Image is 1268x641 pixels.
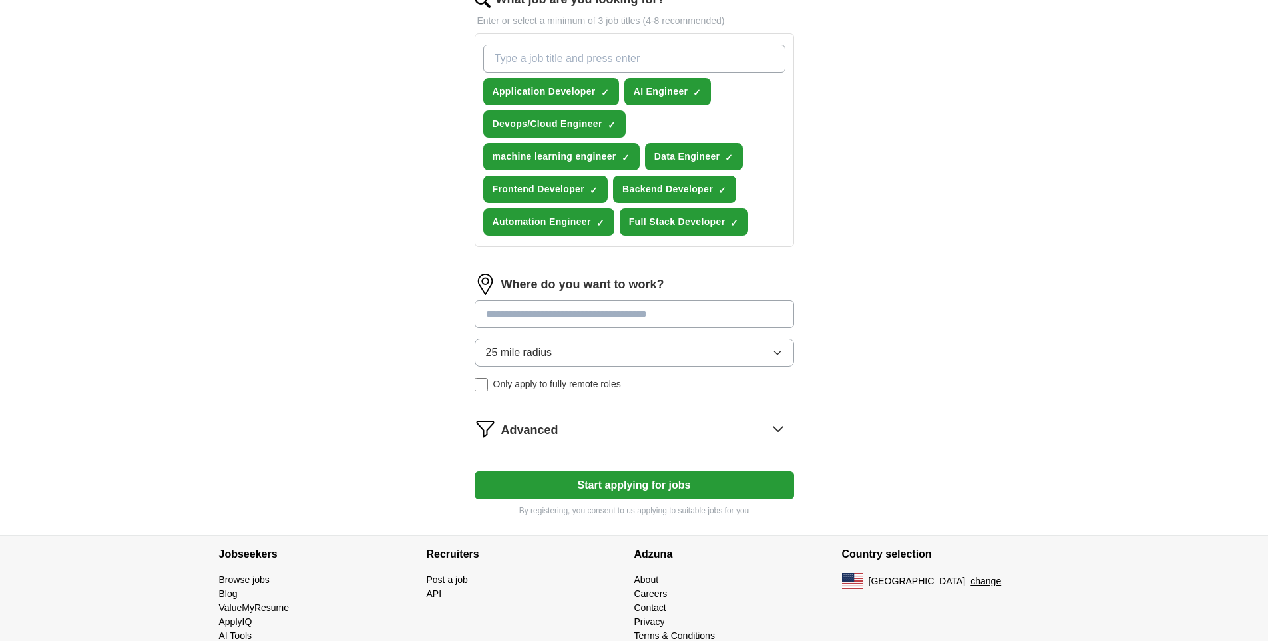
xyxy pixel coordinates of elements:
[634,574,659,585] a: About
[219,630,252,641] a: AI Tools
[608,120,616,130] span: ✓
[730,218,738,228] span: ✓
[475,339,794,367] button: 25 mile radius
[622,182,713,196] span: Backend Developer
[842,536,1050,573] h4: Country selection
[501,421,558,439] span: Advanced
[634,630,715,641] a: Terms & Conditions
[842,573,863,589] img: US flag
[493,117,602,131] span: Devops/Cloud Engineer
[634,602,666,613] a: Contact
[718,185,726,196] span: ✓
[427,574,468,585] a: Post a job
[493,150,616,164] span: machine learning engineer
[475,471,794,499] button: Start applying for jobs
[493,377,621,391] span: Only apply to fully remote roles
[493,85,596,99] span: Application Developer
[219,574,270,585] a: Browse jobs
[596,218,604,228] span: ✓
[970,574,1001,588] button: change
[486,345,552,361] span: 25 mile radius
[622,152,630,163] span: ✓
[620,208,749,236] button: Full Stack Developer✓
[475,418,496,439] img: filter
[475,274,496,295] img: location.png
[634,588,668,599] a: Careers
[483,45,785,73] input: Type a job title and press enter
[725,152,733,163] span: ✓
[590,185,598,196] span: ✓
[869,574,966,588] span: [GEOGRAPHIC_DATA]
[219,616,252,627] a: ApplyIQ
[427,588,442,599] a: API
[483,208,614,236] button: Automation Engineer✓
[634,616,665,627] a: Privacy
[475,378,488,391] input: Only apply to fully remote roles
[654,150,720,164] span: Data Engineer
[645,143,743,170] button: Data Engineer✓
[601,87,609,98] span: ✓
[501,276,664,294] label: Where do you want to work?
[493,215,591,229] span: Automation Engineer
[475,505,794,517] p: By registering, you consent to us applying to suitable jobs for you
[624,78,712,105] button: AI Engineer✓
[475,14,794,28] p: Enter or select a minimum of 3 job titles (4-8 recommended)
[483,176,608,203] button: Frontend Developer✓
[629,215,726,229] span: Full Stack Developer
[219,588,238,599] a: Blog
[483,143,640,170] button: machine learning engineer✓
[483,110,626,138] button: Devops/Cloud Engineer✓
[219,602,290,613] a: ValueMyResume
[693,87,701,98] span: ✓
[493,182,585,196] span: Frontend Developer
[483,78,619,105] button: Application Developer✓
[634,85,688,99] span: AI Engineer
[613,176,736,203] button: Backend Developer✓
